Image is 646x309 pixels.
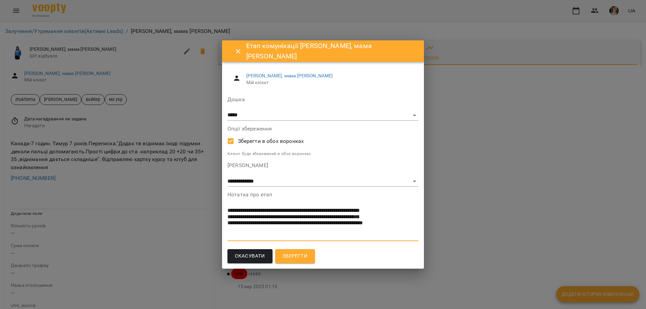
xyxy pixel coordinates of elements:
[275,249,315,263] button: Зберегти
[227,192,419,197] label: Нотатка про етап
[227,126,419,131] label: Опції збереження
[246,73,333,78] a: [PERSON_NAME], мама [PERSON_NAME]
[246,41,416,62] h6: Етап комунікації [PERSON_NAME], мама [PERSON_NAME]
[227,163,419,168] label: [PERSON_NAME]
[230,43,246,60] button: Close
[227,249,273,263] button: Скасувати
[227,97,419,102] label: Дошка
[227,151,419,157] p: Клієнт буде збережений в обох воронках
[246,79,413,86] span: Мій клієнт
[283,252,308,261] span: Зберегти
[238,137,304,145] span: Зберегти в обох воронках
[235,252,265,261] span: Скасувати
